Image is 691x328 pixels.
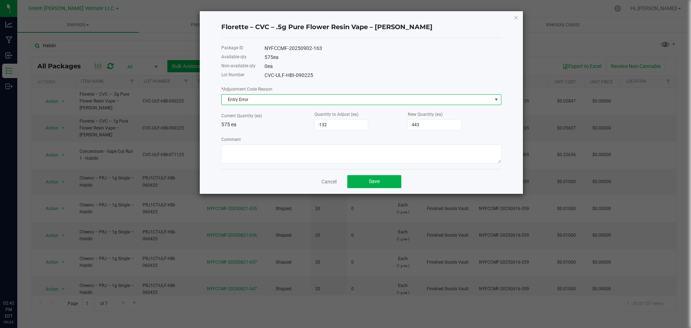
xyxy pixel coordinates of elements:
[267,63,273,69] span: ea
[221,63,256,69] label: Non-available qty
[321,178,337,185] a: Cancel
[315,111,358,118] label: Quantity to Adjust (ea)
[222,95,492,105] span: Entry Error
[408,120,461,130] input: 0
[221,136,241,143] label: Comment
[221,86,272,92] label: Adjustment Code Reason
[408,111,443,118] label: New Quantity (ea)
[265,72,501,79] div: CVC-ULF-HBI-090225
[221,113,262,119] label: Current Quantity (ea)
[265,54,501,61] div: 575
[221,121,315,128] p: 575 ea
[265,63,501,70] div: 0
[221,45,243,51] label: Package ID
[369,178,380,184] span: Save
[221,54,247,60] label: Available qty
[221,72,244,78] label: Lot Number
[315,120,368,130] input: 0
[347,175,401,188] button: Save
[273,54,279,60] span: ea
[7,270,29,292] iframe: Resource center
[221,23,501,32] h4: Florette – CVC – .5g Pure Flower Resin Vape – [PERSON_NAME]
[265,45,501,52] div: NYFCCMF-20250902-163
